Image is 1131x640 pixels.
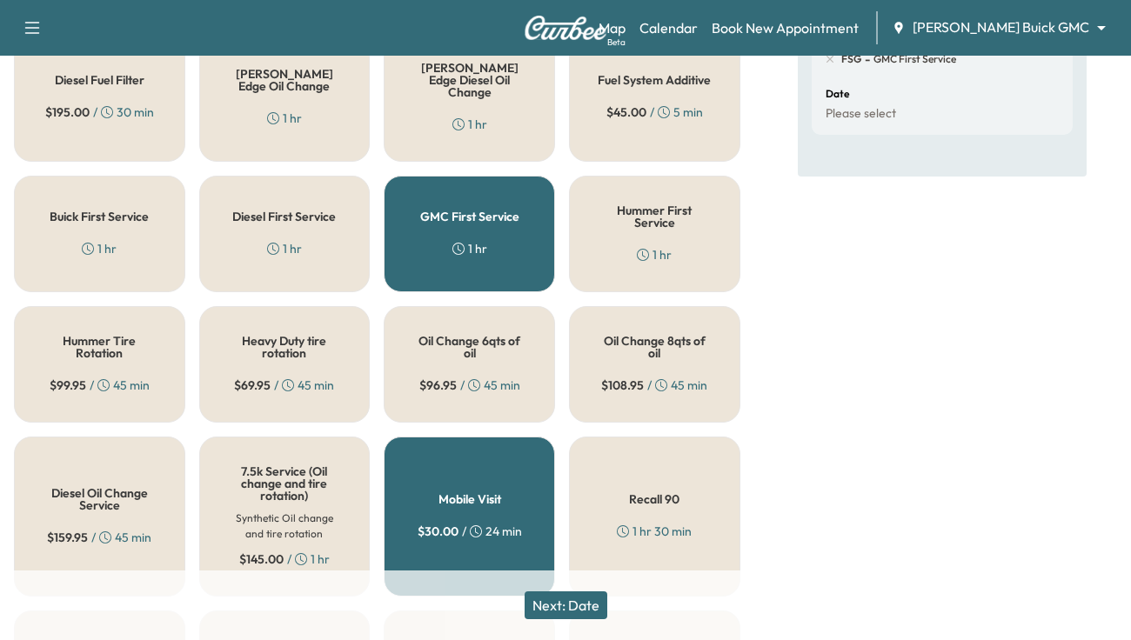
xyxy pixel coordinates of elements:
div: 1 hr [452,240,487,257]
h5: GMC First Service [420,210,519,223]
span: FSG [841,52,861,66]
h5: Hummer Tire Rotation [43,335,157,359]
h5: Diesel First Service [232,210,336,223]
span: $ 69.95 [234,377,271,394]
span: $ 195.00 [45,103,90,121]
div: 1 hr [637,246,672,263]
h5: Recall 90 [629,493,679,505]
div: / 1 hr [239,550,330,568]
div: / 45 min [419,377,520,394]
div: 1 hr 30 min [617,523,692,540]
div: / 45 min [234,377,334,394]
h5: Hummer First Service [598,204,712,229]
div: / 30 min [45,103,154,121]
div: / 5 min [606,103,703,121]
a: Calendar [639,17,698,38]
span: $ 96.95 [419,377,457,394]
p: Please select [826,106,896,122]
div: / 24 min [418,523,522,540]
a: MapBeta [599,17,626,38]
h5: Mobile Visit [438,493,501,505]
a: Book New Appointment [712,17,859,38]
h5: [PERSON_NAME] Edge Diesel Oil Change [412,62,526,98]
div: Beta [607,36,626,49]
h6: Synthetic Oil change and tire rotation [228,510,342,542]
h5: Fuel System Additive [598,74,711,86]
h5: Buick First Service [50,210,149,223]
span: $ 159.95 [47,529,88,546]
h5: Diesel Oil Change Service [43,487,157,511]
span: - [861,50,870,68]
h5: Heavy Duty tire rotation [228,335,342,359]
span: GMC First Service [870,52,956,66]
div: 1 hr [267,110,302,127]
div: / 45 min [47,529,151,546]
span: $ 45.00 [606,103,646,121]
h5: Oil Change 6qts of oil [412,335,526,359]
div: / 45 min [50,377,150,394]
span: $ 108.95 [601,377,644,394]
div: 1 hr [82,240,117,257]
span: $ 30.00 [418,523,458,540]
div: / 45 min [601,377,707,394]
span: [PERSON_NAME] Buick GMC [913,17,1089,37]
div: 1 hr [452,116,487,133]
img: Curbee Logo [524,16,607,40]
h5: Oil Change 8qts of oil [598,335,712,359]
h6: Date [826,89,849,99]
h5: [PERSON_NAME] Edge Oil Change [228,68,342,92]
div: 1 hr [267,240,302,257]
h5: 7.5k Service (Oil change and tire rotation) [228,465,342,502]
button: Next: Date [525,591,607,619]
span: $ 145.00 [239,550,284,568]
h5: Diesel Fuel Filter [55,74,144,86]
span: $ 99.95 [50,377,86,394]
